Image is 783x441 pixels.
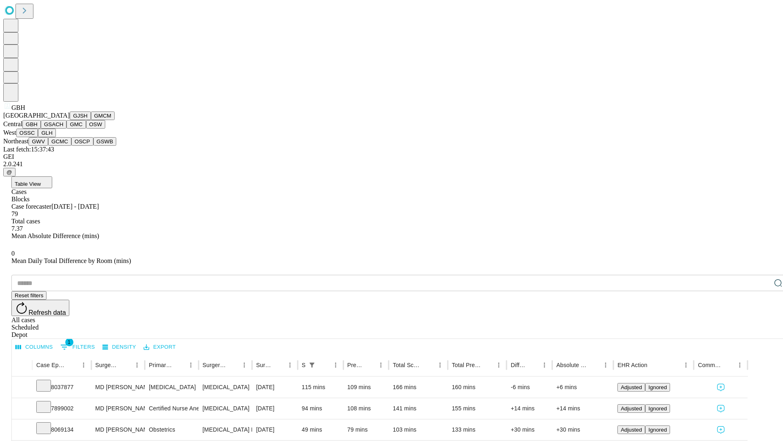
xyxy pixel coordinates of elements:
div: Predicted In Room Duration [347,362,363,368]
button: Show filters [306,359,318,371]
span: Central [3,120,22,127]
span: Refresh data [29,309,66,316]
div: 8037877 [36,377,87,398]
div: Surgery Name [203,362,226,368]
button: Sort [423,359,434,371]
div: Absolute Difference [556,362,588,368]
button: Ignored [645,425,670,434]
button: OSSC [16,129,38,137]
button: Expand [16,381,28,395]
button: OSW [86,120,106,129]
div: Primary Service [149,362,173,368]
div: 141 mins [393,398,444,419]
div: [MEDICAL_DATA] [203,377,248,398]
div: Certified Nurse Anesthetist [149,398,194,419]
span: 0 [11,250,15,257]
span: Ignored [648,405,667,412]
div: Total Predicted Duration [452,362,481,368]
button: Show filters [58,341,97,354]
button: Menu [539,359,550,371]
button: Menu [185,359,197,371]
button: Menu [375,359,387,371]
div: 155 mins [452,398,503,419]
button: Adjusted [617,425,645,434]
span: [GEOGRAPHIC_DATA] [3,112,70,119]
div: Surgery Date [256,362,272,368]
div: 166 mins [393,377,444,398]
button: Menu [434,359,446,371]
span: Adjusted [621,405,642,412]
div: Surgeon Name [95,362,119,368]
span: Ignored [648,427,667,433]
span: Adjusted [621,384,642,390]
button: Menu [78,359,89,371]
button: Menu [330,359,341,371]
button: Menu [131,359,143,371]
span: Mean Daily Total Difference by Room (mins) [11,257,131,264]
button: GMCM [91,111,115,120]
div: Total Scheduled Duration [393,362,422,368]
button: Expand [16,402,28,416]
div: +30 mins [511,419,548,440]
button: GBH [22,120,41,129]
div: 115 mins [302,377,339,398]
button: Menu [284,359,296,371]
button: Menu [734,359,745,371]
button: Sort [227,359,239,371]
div: [DATE] [256,377,294,398]
div: 108 mins [347,398,385,419]
div: 1 active filter [306,359,318,371]
button: Expand [16,423,28,437]
span: 7.37 [11,225,23,232]
div: Difference [511,362,526,368]
span: Total cases [11,218,40,225]
span: [DATE] - [DATE] [51,203,99,210]
button: GCMC [48,137,71,146]
button: Sort [364,359,375,371]
button: Sort [319,359,330,371]
div: 109 mins [347,377,385,398]
span: GBH [11,104,25,111]
div: [MEDICAL_DATA] [149,377,194,398]
button: GLH [38,129,55,137]
span: Last fetch: 15:37:43 [3,146,54,153]
div: 49 mins [302,419,339,440]
button: Reset filters [11,291,46,300]
span: Ignored [648,384,667,390]
button: Menu [680,359,692,371]
div: 7899002 [36,398,87,419]
div: +14 mins [511,398,548,419]
div: 8069134 [36,419,87,440]
span: 1 [65,338,73,346]
button: Sort [723,359,734,371]
button: GMC [66,120,86,129]
button: Sort [648,359,659,371]
button: Adjusted [617,404,645,413]
button: Ignored [645,383,670,392]
div: +30 mins [556,419,609,440]
div: 2.0.241 [3,160,780,168]
button: GWV [29,137,48,146]
span: West [3,129,16,136]
button: Ignored [645,404,670,413]
button: Select columns [13,341,55,354]
button: Sort [120,359,131,371]
div: Case Epic Id [36,362,66,368]
div: 103 mins [393,419,444,440]
div: +14 mins [556,398,609,419]
button: GSACH [41,120,66,129]
div: Obstetrics [149,419,194,440]
div: 79 mins [347,419,385,440]
button: GJSH [70,111,91,120]
button: Export [142,341,178,354]
button: Sort [66,359,78,371]
span: Table View [15,181,41,187]
button: @ [3,168,15,176]
div: [MEDICAL_DATA] [203,398,248,419]
div: -6 mins [511,377,548,398]
button: Adjusted [617,383,645,392]
span: Case forecaster [11,203,51,210]
button: Sort [174,359,185,371]
span: Northeast [3,138,29,145]
div: [MEDICAL_DATA] DELIVERY AND [MEDICAL_DATA] CARE [203,419,248,440]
